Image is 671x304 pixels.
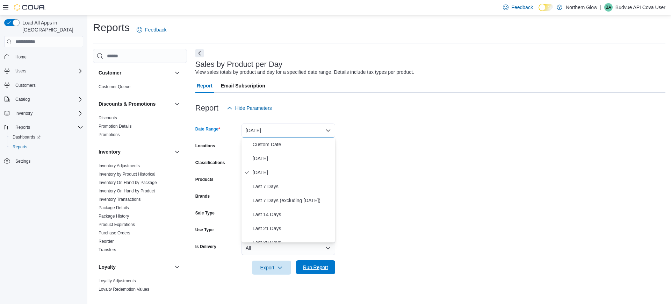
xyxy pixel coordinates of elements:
a: Purchase Orders [99,231,130,235]
label: Use Type [195,227,214,233]
span: Inventory by Product Historical [99,171,156,177]
span: Catalog [15,97,30,102]
span: Reports [13,144,27,150]
span: Run Report [303,264,328,271]
div: Discounts & Promotions [93,114,187,142]
label: Sale Type [195,210,215,216]
span: Home [15,54,27,60]
a: Inventory On Hand by Package [99,180,157,185]
h3: Report [195,104,218,112]
span: Loyalty Redemption Values [99,287,149,292]
button: Loyalty [99,263,172,270]
button: Loyalty [173,263,181,271]
a: Customer Queue [99,84,130,89]
label: Products [195,177,214,182]
span: Last 7 Days [253,182,332,191]
span: Last 30 Days [253,238,332,247]
a: Transfers [99,247,116,252]
button: Discounts & Promotions [99,100,172,107]
button: Users [13,67,29,75]
button: Reports [7,142,86,152]
span: Reorder [99,239,114,244]
button: Reports [13,123,33,132]
button: All [241,241,335,255]
span: Report [197,79,212,93]
a: Promotion Details [99,124,132,129]
button: Home [1,51,86,62]
button: Users [1,66,86,76]
a: Inventory by Product Historical [99,172,156,177]
button: Next [195,49,204,57]
button: Inventory [173,148,181,156]
span: Inventory [13,109,83,118]
span: Customers [13,81,83,90]
div: Select listbox [241,137,335,242]
span: Load All Apps in [GEOGRAPHIC_DATA] [20,19,83,33]
img: Cova [14,4,45,11]
h3: Inventory [99,148,121,155]
a: Loyalty Redemption Values [99,287,149,292]
span: Last 21 Days [253,224,332,233]
span: Settings [13,157,83,165]
button: Customer [99,69,172,76]
span: Dark Mode [539,11,539,12]
label: Brands [195,193,210,199]
span: BA [606,3,611,12]
a: Package Details [99,205,129,210]
a: Dashboards [7,132,86,142]
span: Dashboards [13,134,41,140]
a: Inventory On Hand by Product [99,189,155,193]
h3: Discounts & Promotions [99,100,156,107]
span: Email Subscription [221,79,265,93]
a: Customers [13,81,38,90]
div: Inventory [93,162,187,257]
span: Reports [13,123,83,132]
span: Export [256,261,287,275]
button: Customers [1,80,86,90]
label: Is Delivery [195,244,216,249]
a: Package History [99,214,129,219]
span: Custom Date [253,140,332,149]
button: Export [252,261,291,275]
span: Reports [10,143,83,151]
a: Dashboards [10,133,43,141]
span: Users [15,68,26,74]
span: Dashboards [10,133,83,141]
a: Settings [13,157,33,165]
a: Loyalty Adjustments [99,278,136,283]
button: Hide Parameters [224,101,275,115]
a: Feedback [500,0,535,14]
nav: Complex example [4,49,83,184]
p: | [600,3,601,12]
a: Inventory Adjustments [99,163,140,168]
button: [DATE] [241,123,335,137]
span: [DATE] [253,168,332,177]
a: Feedback [134,23,169,37]
span: Package History [99,213,129,219]
span: Discounts [99,115,117,121]
span: Settings [15,158,30,164]
a: Reports [10,143,30,151]
span: Users [13,67,83,75]
span: Hide Parameters [235,105,272,112]
h1: Reports [93,21,130,35]
span: Customers [15,83,36,88]
span: Inventory [15,111,33,116]
span: Reports [15,125,30,130]
button: Customer [173,69,181,77]
span: Product Expirations [99,222,135,227]
span: Feedback [145,26,166,33]
button: Run Report [296,260,335,274]
button: Catalog [13,95,33,104]
input: Dark Mode [539,4,553,11]
button: Inventory [1,108,86,118]
span: [DATE] [253,154,332,163]
span: Promotion Details [99,123,132,129]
